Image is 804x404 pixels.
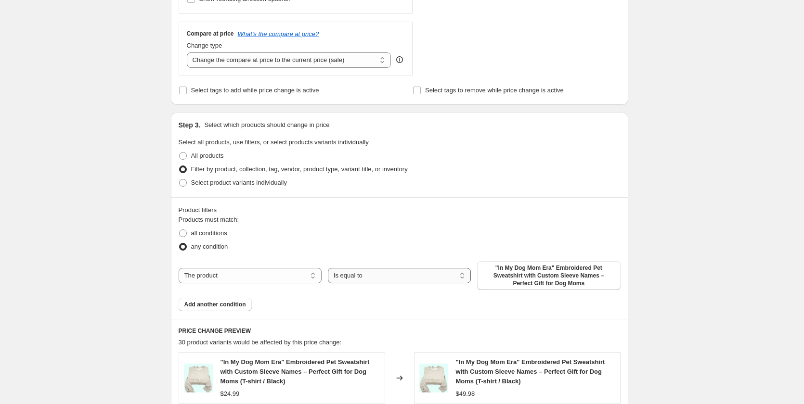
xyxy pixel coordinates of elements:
span: 30 product variants would be affected by this price change: [179,339,342,346]
span: $24.99 [220,390,240,397]
div: Product filters [179,205,621,215]
h2: Step 3. [179,120,201,130]
span: "In My Dog Mom Era" Embroidered Pet Sweatshirt with Custom Sleeve Names – Perfect Gift for Dog Mo... [220,358,370,385]
p: Select which products should change in price [204,120,329,130]
span: Products must match: [179,216,239,223]
span: Select tags to add while price change is active [191,87,319,94]
span: Select product variants individually [191,179,287,186]
span: Select tags to remove while price change is active [425,87,564,94]
button: What's the compare at price? [238,30,319,38]
h6: PRICE CHANGE PREVIEW [179,327,621,335]
h3: Compare at price [187,30,234,38]
span: any condition [191,243,228,250]
div: help [395,55,404,64]
span: $49.98 [456,390,475,397]
span: "In My Dog Mom Era" Embroidered Pet Sweatshirt with Custom Sleeve Names – Perfect Gift for Dog Mo... [456,358,605,385]
span: Add another condition [184,301,246,308]
button: "In My Dog Mom Era" Embroidered Pet Sweatshirt with Custom Sleeve Names – Perfect Gift for Dog Moms [477,261,620,290]
img: 4_1_80x.webp [184,364,213,392]
button: Add another condition [179,298,252,311]
span: all conditions [191,229,227,237]
span: Change type [187,42,222,49]
span: "In My Dog Mom Era" Embroidered Pet Sweatshirt with Custom Sleeve Names – Perfect Gift for Dog Moms [483,264,614,287]
img: 4_1_80x.webp [419,364,448,392]
span: Filter by product, collection, tag, vendor, product type, variant title, or inventory [191,165,408,173]
span: Select all products, use filters, or select products variants individually [179,139,369,146]
span: All products [191,152,224,159]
